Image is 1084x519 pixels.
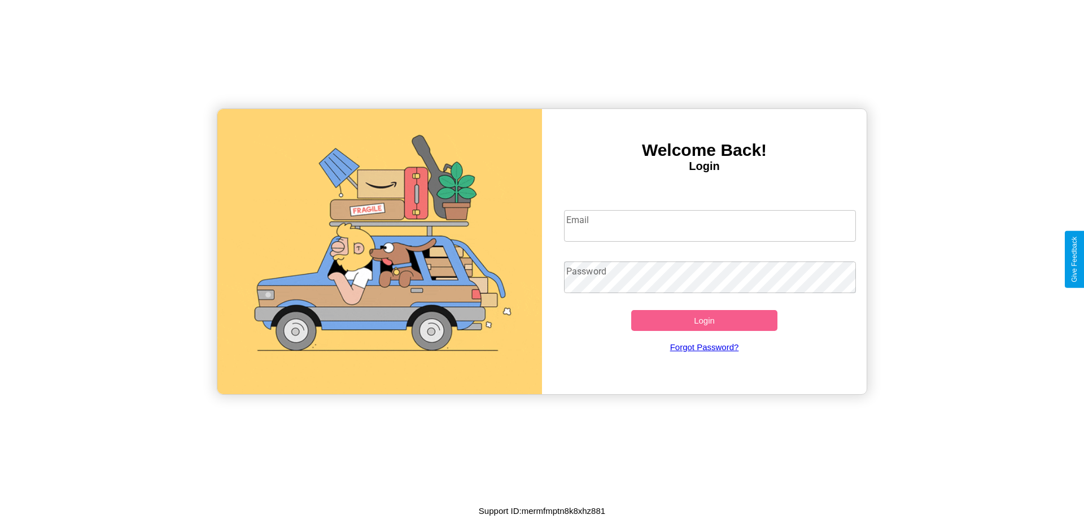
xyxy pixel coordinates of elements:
[217,109,542,394] img: gif
[1070,237,1078,282] div: Give Feedback
[542,141,867,160] h3: Welcome Back!
[479,503,605,518] p: Support ID: mermfmptn8k8xhz881
[542,160,867,173] h4: Login
[558,331,851,363] a: Forgot Password?
[631,310,777,331] button: Login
